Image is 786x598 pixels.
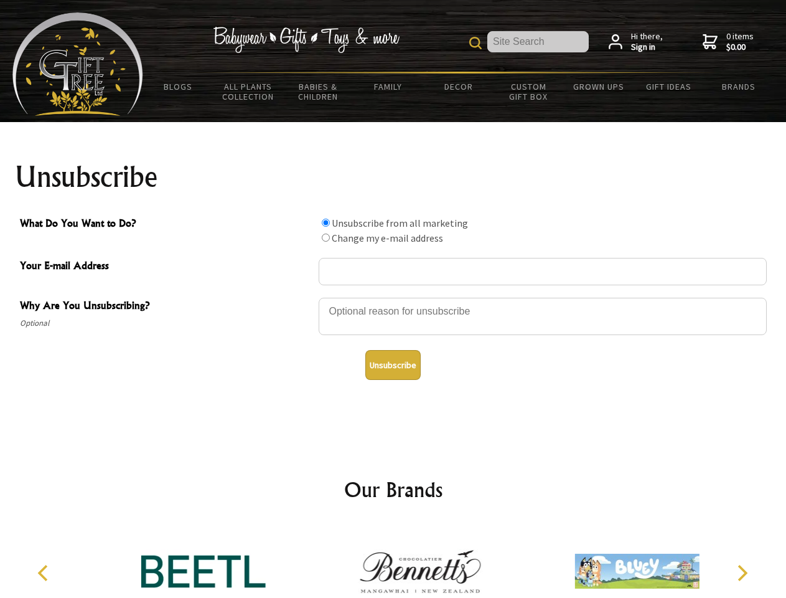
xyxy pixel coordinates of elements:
a: BLOGS [143,74,213,100]
a: Custom Gift Box [494,74,564,110]
span: What Do You Want to Do? [20,216,312,234]
span: Your E-mail Address [20,258,312,276]
strong: $0.00 [726,42,754,53]
img: Babywear - Gifts - Toys & more [213,27,400,53]
label: Change my e-mail address [332,232,443,244]
a: Family [353,74,424,100]
a: Hi there,Sign in [609,31,663,53]
img: Babyware - Gifts - Toys and more... [12,12,143,116]
span: Hi there, [631,31,663,53]
button: Previous [31,559,58,587]
button: Unsubscribe [365,350,421,380]
a: 0 items$0.00 [703,31,754,53]
input: What Do You Want to Do? [322,234,330,242]
img: product search [469,37,482,49]
span: Why Are You Unsubscribing? [20,298,312,316]
input: Your E-mail Address [319,258,767,285]
input: Site Search [487,31,589,52]
a: Grown Ups [563,74,634,100]
a: Decor [423,74,494,100]
span: Optional [20,316,312,331]
a: Babies & Children [283,74,353,110]
h2: Our Brands [25,475,762,505]
a: Brands [704,74,774,100]
input: What Do You Want to Do? [322,219,330,227]
button: Next [728,559,756,587]
textarea: Why Are You Unsubscribing? [319,298,767,335]
label: Unsubscribe from all marketing [332,217,468,229]
strong: Sign in [631,42,663,53]
span: 0 items [726,31,754,53]
a: Gift Ideas [634,74,704,100]
a: All Plants Collection [213,74,284,110]
h1: Unsubscribe [15,162,772,192]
